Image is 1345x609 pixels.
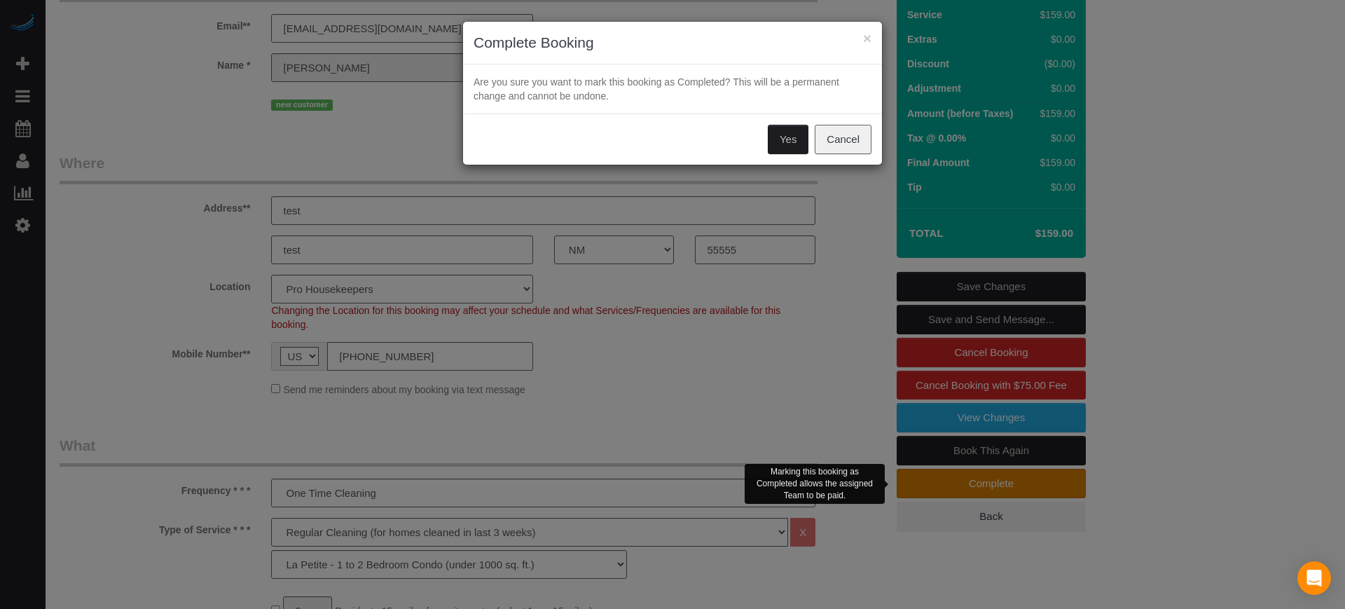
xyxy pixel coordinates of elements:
button: Cancel [815,125,871,154]
button: × [863,31,871,46]
h3: Complete Booking [474,32,871,53]
div: Marking this booking as Completed allows the assigned Team to be paid. [745,464,885,504]
button: Yes [768,125,808,154]
span: Are you sure you want to mark this booking as Completed? This will be a permanent change and cann... [474,76,839,102]
div: Open Intercom Messenger [1297,561,1331,595]
sui-modal: Complete Booking [463,22,882,165]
